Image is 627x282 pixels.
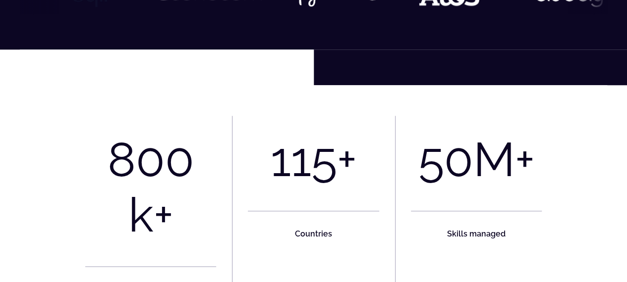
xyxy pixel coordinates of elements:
div: k+ [128,187,173,242]
div: 800 [108,132,194,187]
strong: Skills managed [447,229,506,238]
iframe: Chatbot [562,217,613,268]
strong: Countries [295,229,332,238]
div: 50 [418,132,473,187]
div: 115 [270,132,337,187]
div: M+ [473,132,534,187]
div: + [337,132,356,187]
